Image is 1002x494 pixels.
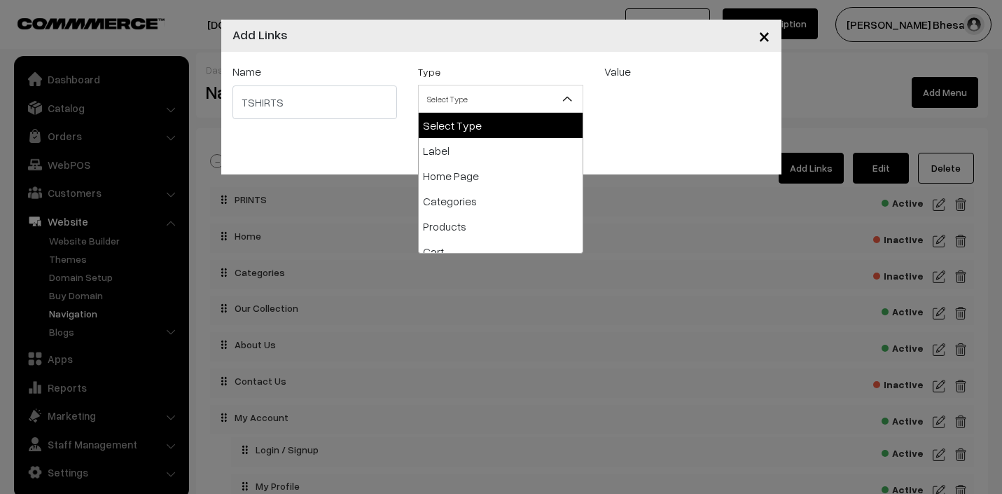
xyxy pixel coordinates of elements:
[419,163,583,188] li: Home Page
[604,63,631,80] label: Value
[418,85,583,113] span: Select Type
[232,85,398,119] input: Link Name
[419,138,583,163] li: Label
[232,63,261,80] label: Name
[419,113,583,138] li: Select Type
[419,214,583,239] li: Products
[419,239,583,264] li: Cart
[232,25,288,44] h4: Add Links
[419,87,583,111] span: Select Type
[418,64,440,79] label: Type
[747,14,781,57] button: Close
[419,188,583,214] li: Categories
[758,22,770,48] span: ×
